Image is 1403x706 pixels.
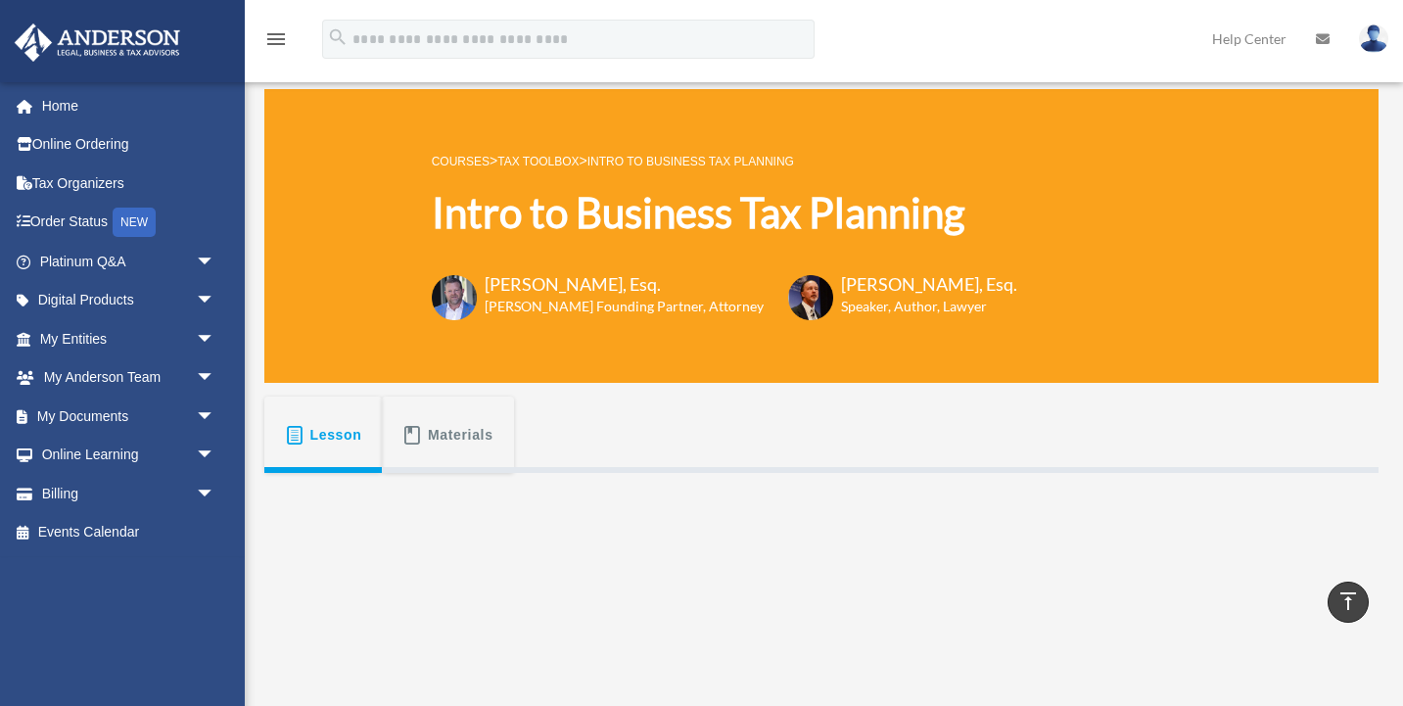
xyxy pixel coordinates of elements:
div: NEW [113,208,156,237]
i: menu [264,27,288,51]
a: My Entitiesarrow_drop_down [14,319,245,358]
a: Home [14,86,245,125]
a: Billingarrow_drop_down [14,474,245,513]
a: Tax Toolbox [497,155,579,168]
img: Toby-circle-head.png [432,275,477,320]
a: Online Learningarrow_drop_down [14,436,245,475]
span: arrow_drop_down [196,281,235,321]
span: arrow_drop_down [196,474,235,514]
a: Tax Organizers [14,164,245,203]
a: Digital Productsarrow_drop_down [14,281,245,320]
a: Platinum Q&Aarrow_drop_down [14,242,245,281]
h3: [PERSON_NAME], Esq. [841,272,1017,297]
a: My Documentsarrow_drop_down [14,397,245,436]
a: Online Ordering [14,125,245,165]
span: arrow_drop_down [196,242,235,282]
span: Materials [428,417,493,452]
h3: [PERSON_NAME], Esq. [485,272,764,297]
h1: Intro to Business Tax Planning [432,184,1017,242]
span: Lesson [310,417,362,452]
h6: Speaker, Author, Lawyer [841,297,993,316]
span: arrow_drop_down [196,319,235,359]
a: vertical_align_top [1328,582,1369,623]
i: vertical_align_top [1336,589,1360,613]
span: arrow_drop_down [196,397,235,437]
a: menu [264,34,288,51]
a: Order StatusNEW [14,203,245,243]
a: Intro to Business Tax Planning [587,155,794,168]
a: My Anderson Teamarrow_drop_down [14,358,245,398]
p: > > [432,149,1017,173]
span: arrow_drop_down [196,358,235,399]
img: User Pic [1359,24,1388,53]
a: Events Calendar [14,513,245,552]
img: Scott-Estill-Headshot.png [788,275,833,320]
img: Anderson Advisors Platinum Portal [9,24,186,62]
i: search [327,26,349,48]
h6: [PERSON_NAME] Founding Partner, Attorney [485,297,764,316]
a: COURSES [432,155,490,168]
span: arrow_drop_down [196,436,235,476]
